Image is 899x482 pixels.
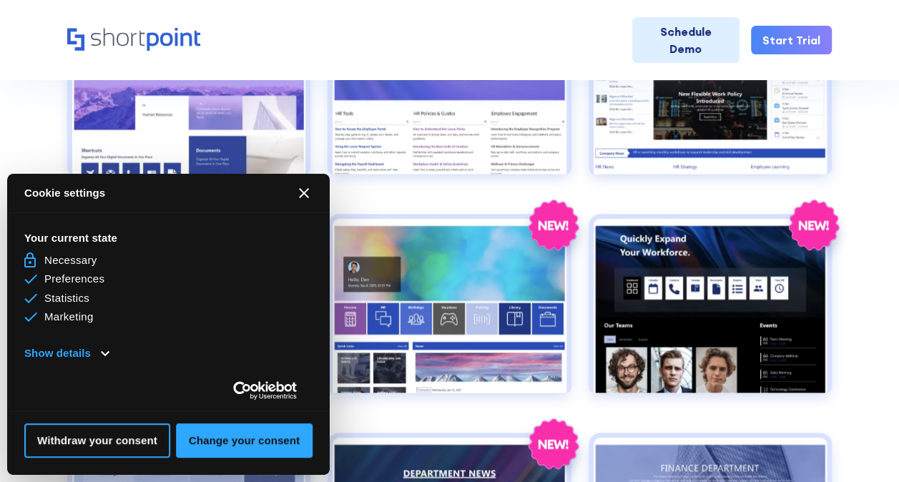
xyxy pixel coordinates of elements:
li: Marketing [24,309,313,325]
button: Change your consent [176,423,313,458]
strong: Your current state [24,230,313,247]
button: Close CMP widget [287,176,321,210]
iframe: Chat Widget [827,413,899,482]
a: HR 5 [589,214,832,415]
a: Usercentrics Cookiebot - opens new page [217,381,313,400]
a: Home [67,28,200,52]
a: Schedule Demo [632,17,740,63]
button: Withdraw your consent [24,423,170,458]
li: Statistics [24,290,313,307]
a: HR 4 [328,214,571,415]
li: Necessary [24,252,313,269]
button: Show details [24,345,109,362]
li: Preferences [24,271,313,287]
a: Start Trial [751,26,832,54]
strong: Cookie settings [24,185,105,202]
